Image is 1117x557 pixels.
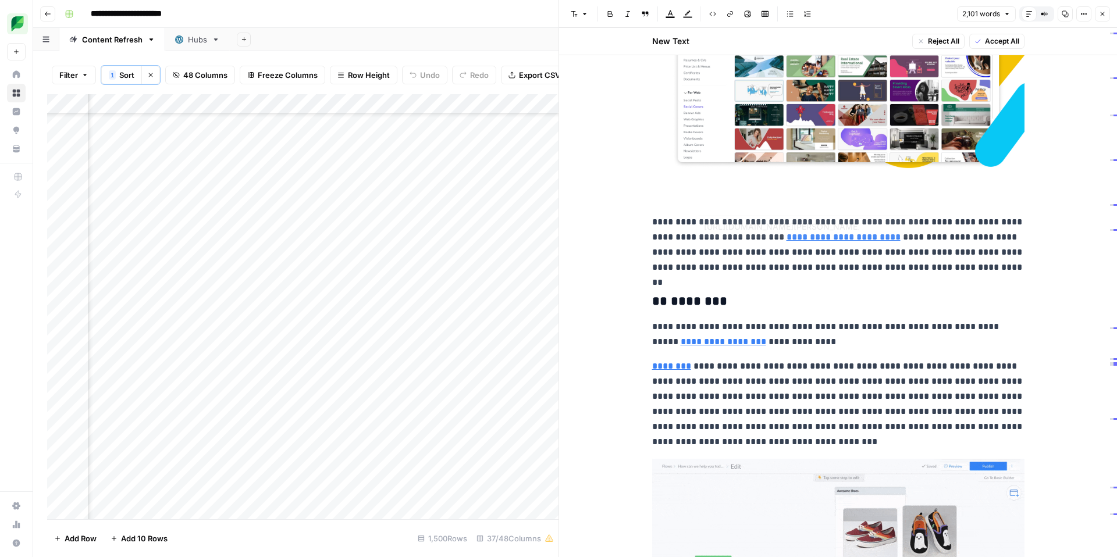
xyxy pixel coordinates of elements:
[330,66,397,84] button: Row Height
[928,36,959,47] span: Reject All
[470,69,489,81] span: Redo
[7,102,26,121] a: Insights
[7,497,26,515] a: Settings
[104,529,175,548] button: Add 10 Rows
[7,121,26,140] a: Opportunities
[7,84,26,102] a: Browse
[402,66,447,84] button: Undo
[420,69,440,81] span: Undo
[7,9,26,38] button: Workspace: SproutSocial
[111,70,114,80] span: 1
[413,529,472,548] div: 1,500 Rows
[7,534,26,552] button: Help + Support
[109,70,116,80] div: 1
[7,13,28,34] img: SproutSocial Logo
[183,69,227,81] span: 48 Columns
[348,69,390,81] span: Row Height
[121,533,168,544] span: Add 10 Rows
[240,66,325,84] button: Freeze Columns
[519,69,560,81] span: Export CSV
[52,66,96,84] button: Filter
[82,34,143,45] div: Content Refresh
[47,529,104,548] button: Add Row
[59,69,78,81] span: Filter
[7,140,26,158] a: Your Data
[985,36,1019,47] span: Accept All
[501,66,568,84] button: Export CSV
[452,66,496,84] button: Redo
[188,34,207,45] div: Hubs
[957,6,1016,22] button: 2,101 words
[472,529,558,548] div: 37/48 Columns
[165,28,230,51] a: Hubs
[652,35,689,47] h2: New Text
[969,34,1024,49] button: Accept All
[101,66,141,84] button: 1Sort
[912,34,965,49] button: Reject All
[258,69,318,81] span: Freeze Columns
[65,533,97,544] span: Add Row
[962,9,1000,19] span: 2,101 words
[7,515,26,534] a: Usage
[59,28,165,51] a: Content Refresh
[7,65,26,84] a: Home
[119,69,134,81] span: Sort
[165,66,235,84] button: 48 Columns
